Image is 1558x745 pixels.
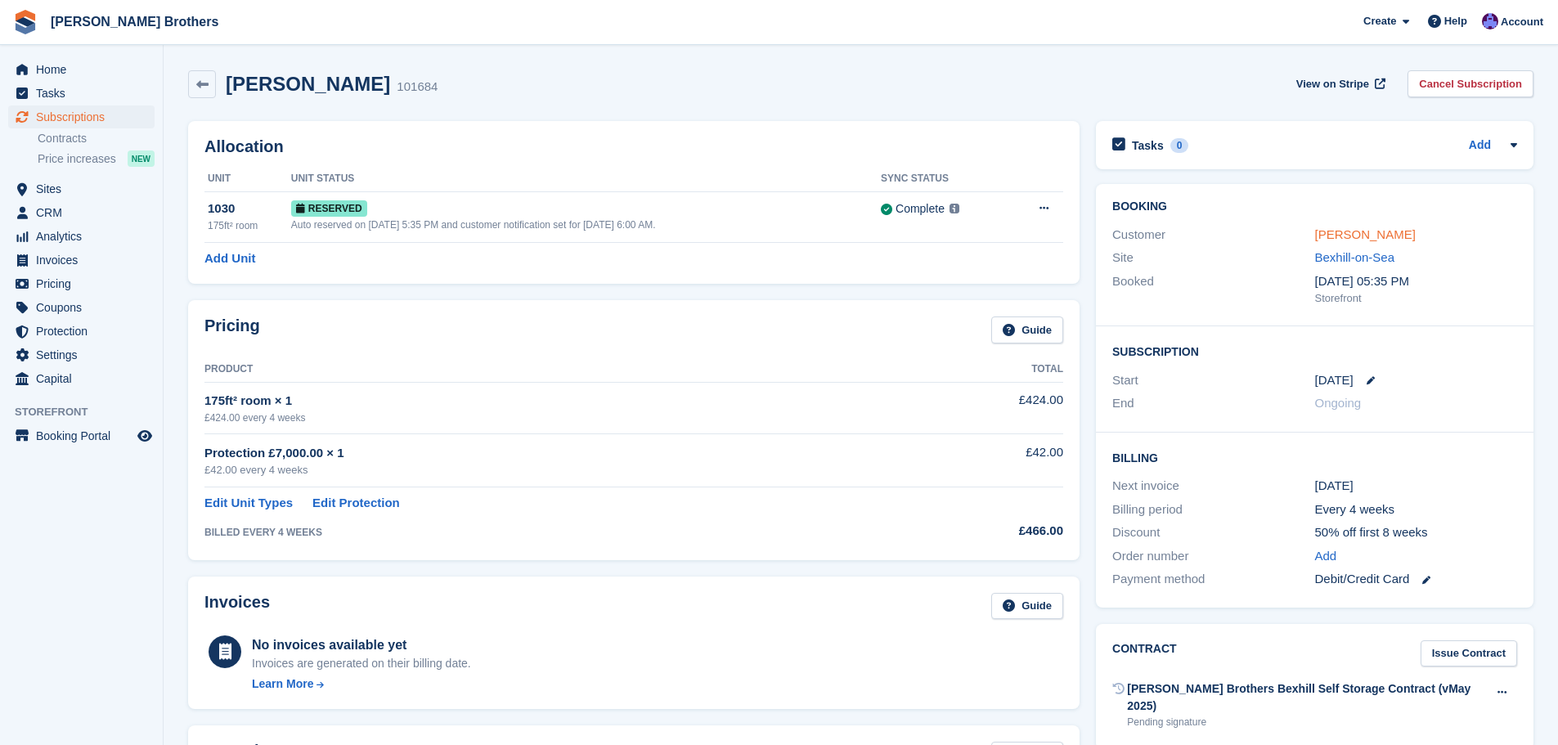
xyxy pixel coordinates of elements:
[36,320,134,343] span: Protection
[204,316,260,343] h2: Pricing
[8,424,155,447] a: menu
[291,200,367,217] span: Reserved
[905,357,1063,383] th: Total
[1112,394,1314,413] div: End
[36,201,134,224] span: CRM
[1112,523,1314,542] div: Discount
[1132,138,1164,153] h2: Tasks
[1315,477,1517,496] div: [DATE]
[44,8,225,35] a: [PERSON_NAME] Brothers
[1315,227,1416,241] a: [PERSON_NAME]
[1315,371,1354,390] time: 2025-09-01 00:00:00 UTC
[1112,200,1517,213] h2: Booking
[8,343,155,366] a: menu
[208,200,291,218] div: 1030
[204,494,293,513] a: Edit Unit Types
[8,82,155,105] a: menu
[13,10,38,34] img: stora-icon-8386f47178a22dfd0bd8f6a31ec36ba5ce8667c1dd55bd0f319d3a0aa187defe.svg
[1296,76,1369,92] span: View on Stripe
[36,272,134,295] span: Pricing
[991,316,1063,343] a: Guide
[1112,272,1314,307] div: Booked
[252,675,313,693] div: Learn More
[204,392,905,411] div: 175ft² room × 1
[291,166,881,192] th: Unit Status
[1170,138,1189,153] div: 0
[204,462,905,478] div: £42.00 every 4 weeks
[1421,640,1517,667] a: Issue Contract
[252,635,471,655] div: No invoices available yet
[8,249,155,272] a: menu
[38,151,116,167] span: Price increases
[1315,500,1517,519] div: Every 4 weeks
[1315,547,1337,566] a: Add
[1112,500,1314,519] div: Billing period
[1112,249,1314,267] div: Site
[1112,371,1314,390] div: Start
[204,357,905,383] th: Product
[896,200,945,218] div: Complete
[204,137,1063,156] h2: Allocation
[1127,715,1487,729] div: Pending signature
[1112,477,1314,496] div: Next invoice
[881,166,1008,192] th: Sync Status
[204,525,905,540] div: BILLED EVERY 4 WEEKS
[1469,137,1491,155] a: Add
[950,204,959,213] img: icon-info-grey-7440780725fd019a000dd9b08b2336e03edf1995a4989e88bcd33f0948082b44.svg
[397,78,438,96] div: 101684
[1112,640,1177,667] h2: Contract
[252,655,471,672] div: Invoices are generated on their billing date.
[8,58,155,81] a: menu
[1127,680,1487,715] div: [PERSON_NAME] Brothers Bexhill Self Storage Contract (vMay 2025)
[15,404,163,420] span: Storefront
[36,105,134,128] span: Subscriptions
[312,494,400,513] a: Edit Protection
[36,343,134,366] span: Settings
[36,177,134,200] span: Sites
[1315,290,1517,307] div: Storefront
[36,249,134,272] span: Invoices
[8,225,155,248] a: menu
[38,131,155,146] a: Contracts
[1290,70,1389,97] a: View on Stripe
[1315,272,1517,291] div: [DATE] 05:35 PM
[128,150,155,167] div: NEW
[1315,250,1395,264] a: Bexhill-on-Sea
[36,225,134,248] span: Analytics
[204,444,905,463] div: Protection £7,000.00 × 1
[1315,570,1517,589] div: Debit/Credit Card
[1112,449,1517,465] h2: Billing
[8,105,155,128] a: menu
[204,166,291,192] th: Unit
[8,367,155,390] a: menu
[8,272,155,295] a: menu
[291,218,881,232] div: Auto reserved on [DATE] 5:35 PM and customer notification set for [DATE] 6:00 AM.
[905,382,1063,433] td: £424.00
[905,522,1063,541] div: £466.00
[1315,523,1517,542] div: 50% off first 8 weeks
[204,249,255,268] a: Add Unit
[8,296,155,319] a: menu
[36,296,134,319] span: Coupons
[1482,13,1498,29] img: Becca Clark
[1112,343,1517,359] h2: Subscription
[36,58,134,81] span: Home
[991,593,1063,620] a: Guide
[1112,570,1314,589] div: Payment method
[1112,226,1314,245] div: Customer
[8,320,155,343] a: menu
[1408,70,1533,97] a: Cancel Subscription
[38,150,155,168] a: Price increases NEW
[1501,14,1543,30] span: Account
[1444,13,1467,29] span: Help
[204,411,905,425] div: £424.00 every 4 weeks
[36,367,134,390] span: Capital
[36,424,134,447] span: Booking Portal
[204,593,270,620] h2: Invoices
[1363,13,1396,29] span: Create
[8,177,155,200] a: menu
[1112,547,1314,566] div: Order number
[226,73,390,95] h2: [PERSON_NAME]
[252,675,471,693] a: Learn More
[905,434,1063,487] td: £42.00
